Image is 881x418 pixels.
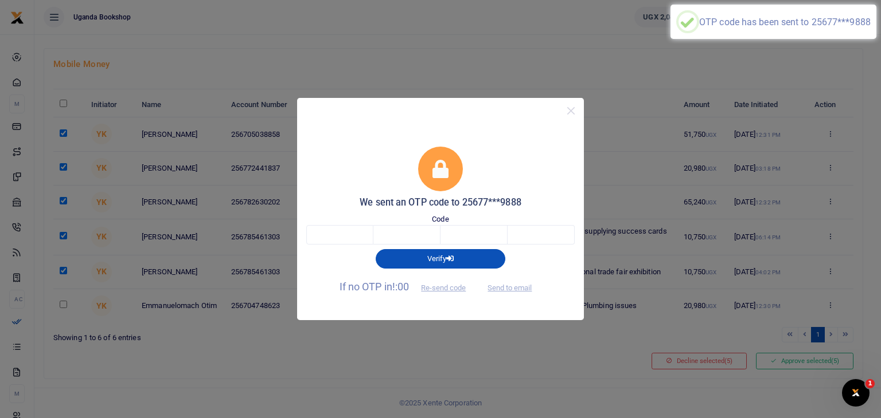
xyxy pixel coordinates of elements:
[392,281,409,293] span: !:00
[563,102,579,119] button: Close
[306,197,575,208] h5: We sent an OTP code to 25677***9888
[340,281,476,293] span: If no OTP in
[699,17,871,27] div: OTP code has been sent to 25677***9888
[866,379,875,388] span: 1
[376,249,505,269] button: Verify
[842,379,870,407] iframe: Intercom live chat
[432,214,449,225] label: Code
